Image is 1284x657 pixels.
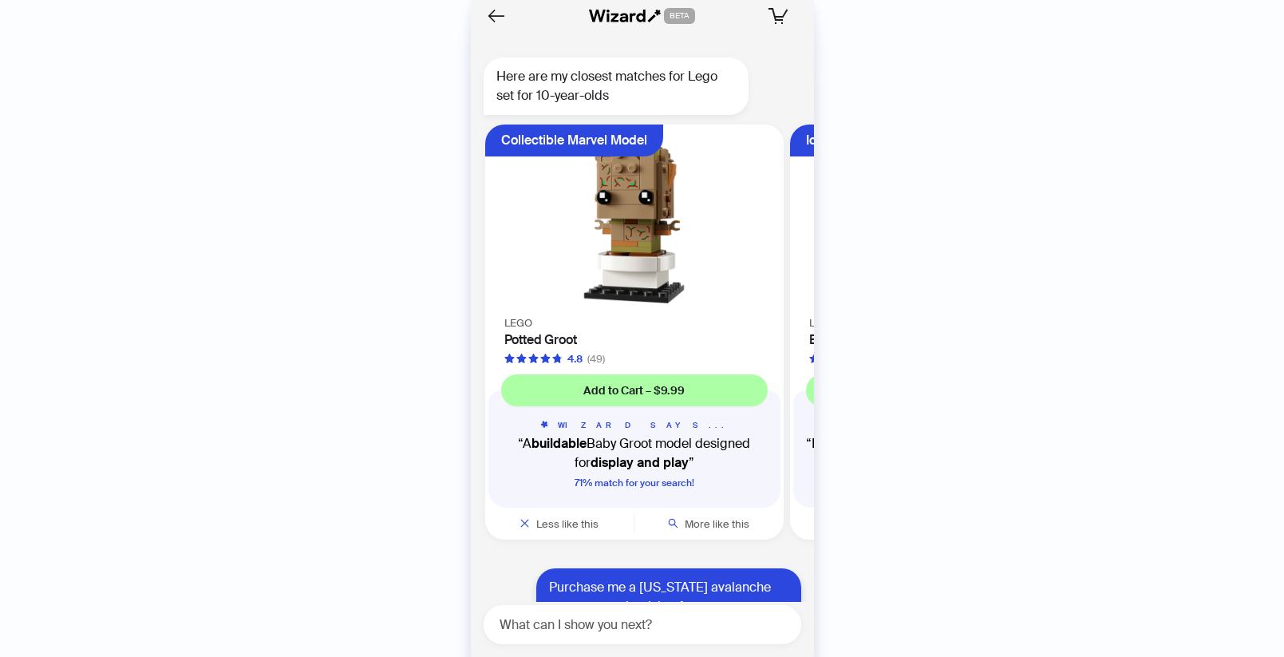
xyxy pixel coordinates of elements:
span: close [520,518,530,528]
div: 4.8 [567,351,583,367]
span: BETA [664,8,695,24]
h5: WIZARD SAYS... [806,419,1073,431]
div: (49) [587,351,605,367]
span: star [552,354,563,364]
div: Iconic Disney Robots [806,125,929,156]
span: LEGO [809,316,837,330]
button: Add to Cart – $9.99 [501,374,768,406]
img: EVE & WALL - E [800,134,1079,303]
span: star [540,354,551,364]
button: Less like this [485,508,634,540]
div: Collectible Marvel Model [501,125,647,156]
h4: Potted Groot [504,332,764,347]
b: buildable [531,435,587,452]
span: star [528,354,539,364]
h4: EVE & WALL - E [809,332,1069,347]
span: star [516,354,527,364]
q: A Baby Groot model designed for [501,434,768,473]
button: More like this [634,508,784,540]
span: star [809,354,820,364]
span: 71 % match for your search! [575,477,694,489]
span: search [668,518,678,528]
b: display and play [591,454,689,471]
span: LEGO [504,316,532,330]
span: Add to Cart – $9.99 [583,383,685,398]
span: Less like this [536,517,599,531]
span: More like this [685,517,749,531]
span: star [504,354,515,364]
div: Purchase me a [US_STATE] avalanche maroon snapback hat for men. [536,568,801,626]
button: Back [484,3,509,29]
div: 4.8 out of 5 stars [504,351,583,367]
img: Potted Groot [495,134,774,303]
div: Here are my closest matches for Lego set for 10-year-olds [484,57,749,115]
q: Buildable figures of Disney Pixar's EVE & WALL-E with display baseplates [806,434,1073,473]
h5: WIZARD SAYS... [501,419,768,431]
div: 4.9 out of 5 stars [809,351,887,367]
